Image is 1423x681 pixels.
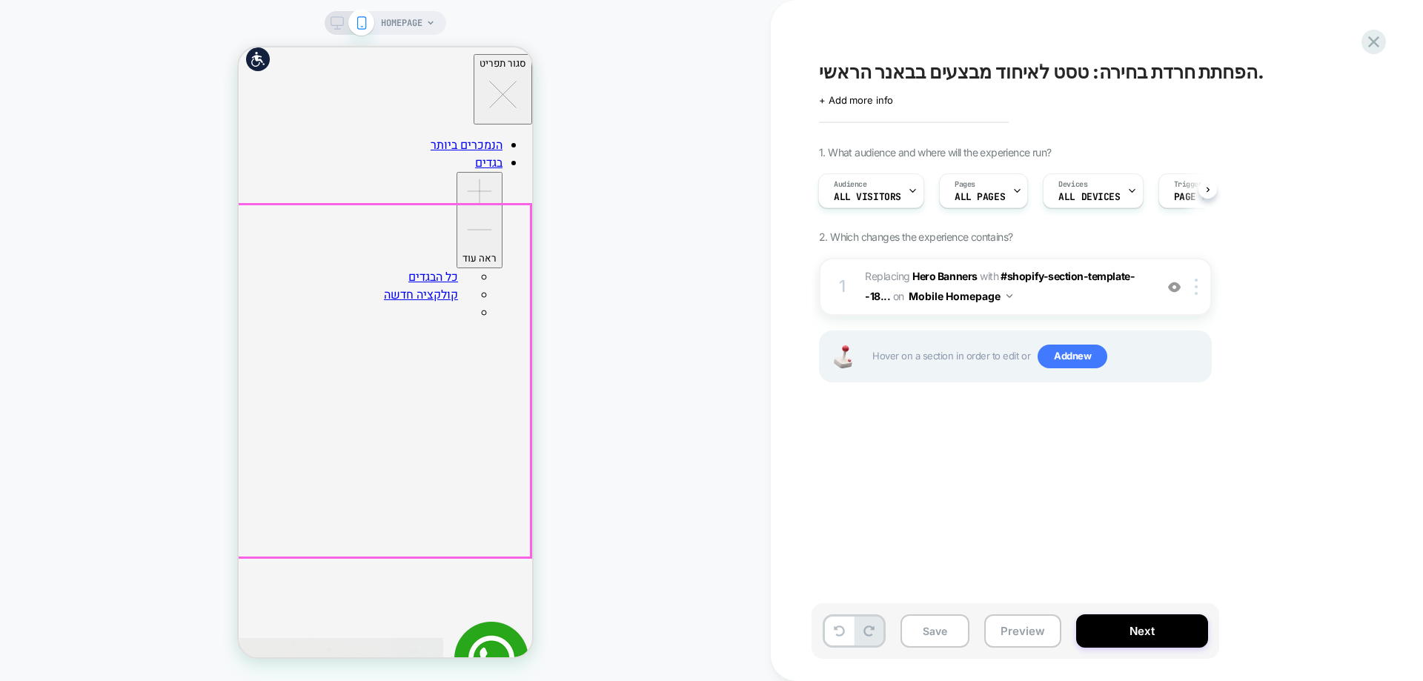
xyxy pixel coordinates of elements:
[893,287,904,305] span: on
[1076,614,1208,648] button: Next
[1038,345,1107,368] span: Add new
[828,345,858,368] img: Joystick
[381,11,422,35] span: HOMEPAGE
[1174,192,1224,202] span: Page Load
[819,146,1051,159] span: 1. What audience and where will the experience run?
[909,285,1012,307] button: Mobile Homepage
[1058,179,1087,190] span: Devices
[955,192,1005,202] span: ALL PAGES
[865,270,978,282] span: Replacing
[819,94,893,106] span: + Add more info
[872,345,1203,368] span: Hover on a section in order to edit or
[955,179,975,190] span: Pages
[980,270,998,282] span: WITH
[819,61,1264,83] span: הפחתת חרדת בחירה: טסט לאיחוד מבצעים בבאנר הראשי.
[819,230,1012,243] span: 2. Which changes the experience contains?
[834,192,901,202] span: All Visitors
[1006,294,1012,298] img: down arrow
[834,179,867,190] span: Audience
[984,614,1061,648] button: Preview
[1195,279,1198,295] img: close
[865,270,1135,302] span: #shopify-section-template--18...
[1168,281,1181,293] img: crossed eye
[835,272,850,302] div: 1
[216,574,290,648] img: WhatsApp Icon
[1058,192,1120,202] span: ALL DEVICES
[1174,179,1203,190] span: Trigger
[900,614,969,648] button: Save
[912,270,977,282] b: Hero Banners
